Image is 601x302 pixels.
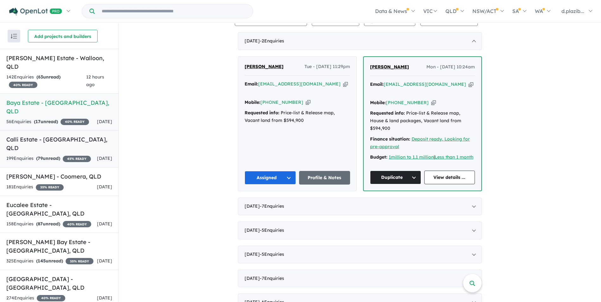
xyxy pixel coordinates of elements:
[9,8,62,16] img: Openlot PRO Logo White
[245,64,284,69] span: [PERSON_NAME]
[34,119,58,124] strong: ( unread)
[38,155,43,161] span: 79
[63,221,91,227] span: 40 % READY
[260,38,284,44] span: - 2 Enquir ies
[6,172,112,181] h5: [PERSON_NAME] - Coomera , QLD
[304,63,350,71] span: Tue - [DATE] 11:29pm
[6,98,112,116] h5: Baya Estate - [GEOGRAPHIC_DATA] , QLD
[38,74,43,80] span: 63
[426,63,475,71] span: Mon - [DATE] 10:24am
[35,119,41,124] span: 17
[306,99,310,106] button: Copy
[245,171,296,185] button: Assigned
[238,198,482,215] div: [DATE]
[389,154,434,160] a: 1million to 1.1 million
[238,270,482,287] div: [DATE]
[561,8,584,14] span: d.plazib...
[260,275,284,281] span: - 7 Enquir ies
[6,73,86,89] div: 142 Enquir ies
[6,54,112,71] h5: [PERSON_NAME] Estate - Walloon , QLD
[370,110,405,116] strong: Requested info:
[370,110,475,132] div: Price-list & Release map, House & land packages, Vacant land from $594,900
[36,184,64,191] span: 35 % READY
[6,118,89,126] div: 56 Enquir ies
[36,221,60,227] strong: ( unread)
[260,227,284,233] span: - 5 Enquir ies
[6,201,112,218] h5: Eucalee Estate - [GEOGRAPHIC_DATA] , QLD
[370,154,387,160] strong: Budget:
[36,155,60,161] strong: ( unread)
[384,81,466,87] a: [EMAIL_ADDRESS][DOMAIN_NAME]
[245,110,279,116] strong: Requested info:
[9,82,37,88] span: 40 % READY
[238,32,482,50] div: [DATE]
[61,119,89,125] span: 40 % READY
[96,4,252,18] input: Try estate name, suburb, builder or developer
[97,119,112,124] span: [DATE]
[370,154,475,161] div: |
[6,155,91,162] div: 199 Enquir ies
[245,99,260,105] strong: Mobile:
[431,99,436,106] button: Copy
[299,171,350,185] a: Profile & Notes
[97,221,112,227] span: [DATE]
[11,34,17,39] img: sort.svg
[370,63,409,71] a: [PERSON_NAME]
[97,155,112,161] span: [DATE]
[260,251,284,257] span: - 5 Enquir ies
[245,109,350,124] div: Price-list & Release map, Vacant land from $594,900
[245,63,284,71] a: [PERSON_NAME]
[370,171,421,184] button: Duplicate
[38,258,46,264] span: 145
[66,258,93,264] span: 35 % READY
[370,100,386,105] strong: Mobile:
[260,203,284,209] span: - 7 Enquir ies
[370,136,410,142] strong: Finance situation:
[28,30,98,42] button: Add projects and builders
[6,220,91,228] div: 158 Enquir ies
[424,171,475,184] a: View details ...
[6,135,112,152] h5: Calli Estate - [GEOGRAPHIC_DATA] , QLD
[97,258,112,264] span: [DATE]
[38,221,43,227] span: 87
[258,81,341,87] a: [EMAIL_ADDRESS][DOMAIN_NAME]
[386,100,429,105] a: [PHONE_NUMBER]
[435,154,473,160] a: Less than 1 month
[238,222,482,239] div: [DATE]
[469,81,473,88] button: Copy
[343,81,348,87] button: Copy
[63,156,91,162] span: 45 % READY
[36,74,61,80] strong: ( unread)
[36,258,63,264] strong: ( unread)
[97,295,112,301] span: [DATE]
[6,294,65,302] div: 274 Enquir ies
[97,184,112,190] span: [DATE]
[6,257,93,265] div: 325 Enquir ies
[370,136,470,149] a: Deposit ready, Looking for pre-approval
[238,246,482,263] div: [DATE]
[245,81,258,87] strong: Email:
[370,64,409,70] span: [PERSON_NAME]
[370,81,384,87] strong: Email:
[37,295,65,301] span: 40 % READY
[6,238,112,255] h5: [PERSON_NAME] Bay Estate - [GEOGRAPHIC_DATA] , QLD
[86,74,104,87] span: 12 hours ago
[260,99,303,105] a: [PHONE_NUMBER]
[6,183,64,191] div: 181 Enquir ies
[6,275,112,292] h5: [GEOGRAPHIC_DATA] - [GEOGRAPHIC_DATA] , QLD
